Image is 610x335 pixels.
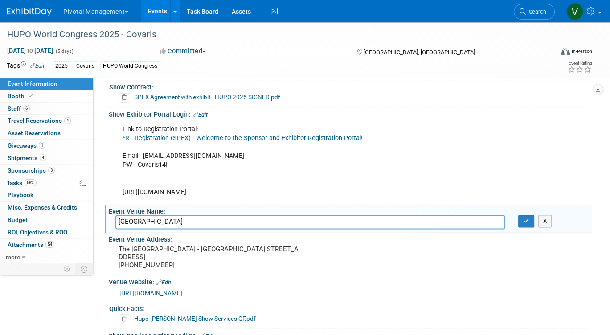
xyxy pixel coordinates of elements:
[53,61,70,71] div: 2025
[561,48,570,55] img: Format-Inperson.png
[74,61,97,71] div: Covaris
[64,117,71,124] span: 4
[506,46,592,60] div: Event Format
[0,78,93,90] a: Event Information
[123,134,363,142] a: *R - Registration (SPEX) - Welcome to the Sponsor and Exhibitor Registration Portal!
[8,167,55,174] span: Sponsorships
[39,142,45,149] span: 1
[0,251,93,263] a: more
[26,47,34,54] span: to
[48,167,55,174] span: 3
[4,27,542,43] div: HUPO World Congress 2025 - Covaris
[526,8,546,15] span: Search
[8,105,30,112] span: Staff
[6,254,20,261] span: more
[25,179,37,186] span: 68%
[23,105,30,112] span: 6
[109,233,592,244] div: Event Venue Address:
[55,48,74,54] span: (5 days)
[0,202,93,214] a: Misc. Expenses & Credits
[109,108,592,119] div: Show Exhibitor Portal Login:
[109,302,588,313] div: Quick Facts:
[8,241,54,248] span: Attachments
[109,81,588,92] div: Show Contract:
[156,47,209,56] button: Committed
[0,214,93,226] a: Budget
[109,205,592,216] div: Event Venue Name:
[29,93,33,98] i: Booth reservation complete
[45,241,54,248] span: 54
[30,63,45,69] a: Edit
[75,263,94,275] td: Toggle Event Tabs
[156,279,171,285] a: Edit
[109,275,592,287] div: Venue Website:
[0,165,93,177] a: Sponsorships3
[8,129,61,137] span: Asset Reservations
[566,3,583,20] img: Valerie Weld
[134,93,280,101] a: SPEX Agreement with exhibit - HUPO 2025 SIGNED.pdf
[0,127,93,139] a: Asset Reservations
[364,49,475,56] span: [GEOGRAPHIC_DATA], [GEOGRAPHIC_DATA]
[100,61,160,71] div: HUPO World Congress
[40,154,46,161] span: 4
[8,93,35,100] span: Booth
[0,152,93,164] a: Shipments4
[0,115,93,127] a: Travel Reservations4
[538,215,552,227] button: X
[116,121,498,201] div: Link to Registration Portal: Email: [EMAIL_ADDRESS][DOMAIN_NAME] PW - Covaris14! [URL][DOMAIN_NAME]
[571,48,592,55] div: In-Person
[0,226,93,238] a: ROI, Objectives & ROO
[8,229,67,236] span: ROI, Objectives & ROO
[7,179,37,186] span: Tasks
[0,90,93,102] a: Booth
[60,263,75,275] td: Personalize Event Tab Strip
[7,61,45,71] td: Tags
[119,245,300,269] pre: The [GEOGRAPHIC_DATA] - [GEOGRAPHIC_DATA][STREET_ADDRESS] [PHONE_NUMBER]
[0,239,93,251] a: Attachments54
[8,204,77,211] span: Misc. Expenses & Credits
[119,94,133,101] a: Delete attachment?
[0,103,93,115] a: Staff6
[514,4,555,20] a: Search
[7,8,52,16] img: ExhibitDay
[119,315,133,322] a: Delete attachment?
[8,191,33,198] span: Playbook
[8,117,71,124] span: Travel Reservations
[7,47,53,55] span: [DATE] [DATE]
[0,177,93,189] a: Tasks68%
[119,289,182,296] a: [URL][DOMAIN_NAME]
[8,154,46,161] span: Shipments
[8,142,45,149] span: Giveaways
[568,61,592,65] div: Event Rating
[193,112,208,118] a: Edit
[0,189,93,201] a: Playbook
[134,315,256,322] a: Hupo [PERSON_NAME] Show Services QF.pdf
[8,216,28,223] span: Budget
[0,140,93,152] a: Giveaways1
[8,80,57,87] span: Event Information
